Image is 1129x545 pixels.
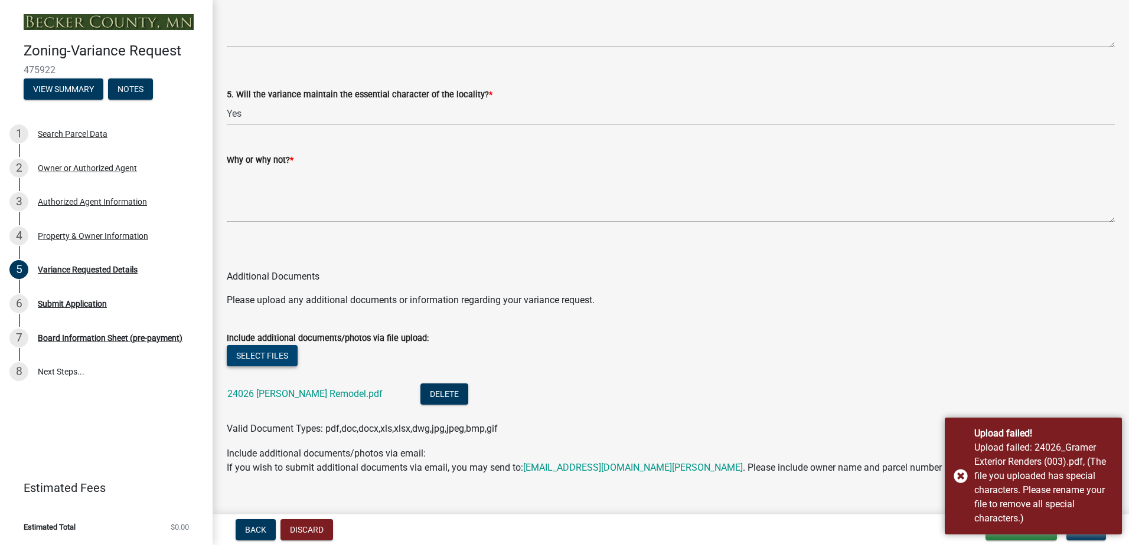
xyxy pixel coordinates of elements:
button: Notes [108,78,153,100]
a: 24026 [PERSON_NAME] Remodel.pdf [227,388,383,399]
label: Why or why not? [227,156,293,165]
h4: Zoning-Variance Request [24,42,203,60]
div: 8 [9,362,28,381]
span: If you wish to submit additional documents via email, you may send to: . Please include owner nam... [227,462,995,473]
div: 6 [9,294,28,313]
span: Estimated Total [24,523,76,531]
button: Select files [227,345,298,366]
button: View Summary [24,78,103,100]
div: Submit Application [38,300,107,308]
div: Board Information Sheet (pre-payment) [38,334,182,342]
a: Estimated Fees [9,476,194,500]
wm-modal-confirm: Summary [24,85,103,94]
div: 2 [9,159,28,178]
div: 5 [9,260,28,279]
div: Owner or Authorized Agent [38,164,137,172]
wm-modal-confirm: Delete Document [420,389,468,400]
p: Additional Documents [227,270,1115,284]
label: Include additional documents/photos via file upload: [227,334,429,343]
span: Valid Document Types: pdf,doc,docx,xls,xlsx,dwg,jpg,jpeg,bmp,gif [227,423,498,434]
div: 7 [9,329,28,347]
button: Discard [280,519,333,540]
span: 475922 [24,64,189,75]
label: 5. Will the variance maintain the essential character of the locality? [227,91,492,99]
p: Please upload any additional documents or information regarding your variance request. [227,293,1115,307]
button: Delete [420,383,468,405]
div: Property & Owner Information [38,232,148,240]
div: 4 [9,226,28,245]
button: Back [236,519,276,540]
a: [EMAIL_ADDRESS][DOMAIN_NAME][PERSON_NAME] [523,462,743,473]
span: $0.00 [171,523,189,531]
div: Variance Requested Details [38,265,138,274]
span: Back [245,525,266,534]
div: 1 [9,124,28,143]
div: 3 [9,192,28,211]
div: Include additional documents/photos via email: [227,446,1115,475]
div: Upload failed! [974,426,1113,441]
wm-modal-confirm: Notes [108,85,153,94]
img: Becker County, Minnesota [24,14,194,30]
div: Upload failed: 24026_Gramer Exterior Renders (003).pdf, (The file you uploaded has special charac... [974,441,1113,526]
div: Search Parcel Data [38,130,107,138]
div: Authorized Agent Information [38,198,147,206]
